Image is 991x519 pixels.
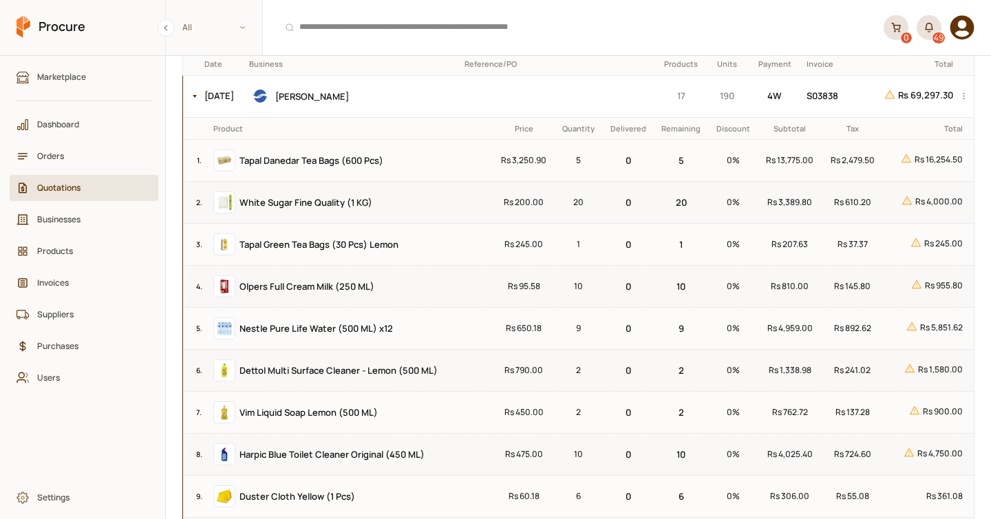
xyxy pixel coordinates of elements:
span: Orders [37,149,140,162]
p: Rs 245.00 [498,237,550,251]
p: Rs 95.58 [498,279,550,293]
td: 20 [654,182,709,224]
a: Tapal Green Tea Bags (30 Pcs) Lemon [213,233,488,255]
p: Rs 5,851.62 [888,318,963,338]
td: 0 [602,224,654,266]
p: Rs 37.37 [827,237,878,251]
p: 0 % [714,447,753,460]
span: Marketplace [37,70,140,83]
span: Duster Cloth Yellow (1 Pcs) [239,490,355,502]
small: 6 . [196,366,202,375]
td: 1 [654,224,709,266]
p: 4-Week Invoice [753,89,797,103]
td: 0 [602,350,654,392]
th: Units [706,53,748,75]
td: 0 [602,392,654,434]
p: 190 [711,89,743,103]
input: Products, Businesses, Users, Suppliers, Orders, and Purchases [271,10,875,45]
span: Dashboard [37,118,140,131]
span: Purchases [37,339,140,352]
p: Rs 60.18 [498,489,550,502]
th: Delivered [602,118,654,140]
span: Invoices [37,276,140,289]
a: Purchases [10,333,158,359]
td: 9 [654,308,709,350]
th: Subtotal [758,118,822,140]
p: Rs 3,250.90 [498,153,550,167]
a: Products [10,238,158,264]
a: Nestle Pure Life Water (500 ML) x12 [213,317,488,339]
p: 0 % [714,237,753,251]
p: 20 [560,195,598,209]
a: Orders [10,143,158,169]
th: Products [657,53,706,75]
td: 0 [602,266,654,308]
p: Rs 4,000.00 [888,192,963,212]
div: Milvik Bima [249,85,455,107]
div: 0 [901,32,912,43]
p: 0 % [714,195,753,209]
small: 5 . [196,324,202,333]
td: 0 [602,182,654,224]
a: Businesses [10,206,158,233]
p: Rs 450.00 [498,405,550,419]
a: Duster Cloth Yellow (1 Pcs) [213,485,488,507]
td: 2 [654,392,709,434]
p: 10 [560,279,598,293]
p: Rs 1,580.00 [888,360,963,380]
div: 49 [933,32,945,43]
p: Rs 245.00 [888,234,963,254]
small: 7 . [196,407,202,417]
span: Quotations [37,181,140,194]
span: Suppliers [37,308,140,321]
td: 10 [654,434,709,476]
td: 0 [602,476,654,518]
p: Rs 306.00 [763,489,818,502]
p: Rs 145.80 [827,279,878,293]
p: 10 [560,447,598,460]
th: Date [200,53,244,75]
a: Settings [10,485,158,511]
p: Rs 892.62 [827,321,878,335]
p: 2 [560,405,598,419]
a: Marketplace [10,64,158,90]
span: Businesses [37,213,140,226]
p: 0 % [714,363,753,377]
a: Users [10,365,158,391]
a: Invoices [10,270,158,296]
p: 6 [560,489,598,502]
small: 1 . [197,156,202,165]
a: Harpic Blue Toilet Cleaner Original (450 ML) [213,443,488,465]
a: Procure [17,16,85,39]
span: Dettol Multi Surface Cleaner - Lemon (500 ML) [239,364,438,377]
a: Tapal Danedar Tea Bags (600 Pcs) [213,149,488,171]
th: Reference/PO [460,53,657,75]
p: 0 % [714,489,753,502]
small: 3 . [196,240,202,249]
p: 5 [560,153,598,167]
span: Nestle Pure Life Water (500 ML) x12 [239,322,393,335]
p: 17 [661,89,701,103]
p: Rs 475.00 [498,447,550,460]
p: 9 [560,321,598,335]
td: 2 [654,350,709,392]
small: 8 . [196,449,202,459]
td: 6 [654,476,709,518]
th: Remaining [654,118,709,140]
p: 0 % [714,405,753,419]
a: Olpers Full Cream Milk (250 ML) [213,275,488,297]
span: All [166,16,262,39]
a: 0 [884,15,908,40]
span: Olpers Full Cream Milk (250 ML) [239,280,374,293]
span: All [182,21,192,34]
p: Rs 241.02 [827,363,878,377]
p: Rs 16,254.50 [888,150,963,170]
td: 5 [654,140,709,182]
p: Rs 13,775.00 [763,153,818,167]
small: 9 . [196,491,202,501]
a: Dashboard [10,112,158,138]
p: Rs 4,025.40 [763,447,818,460]
span: Settings [37,491,140,504]
a: Vim Liquid Soap Lemon (500 ML) [213,401,488,423]
a: Suppliers [10,301,158,328]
